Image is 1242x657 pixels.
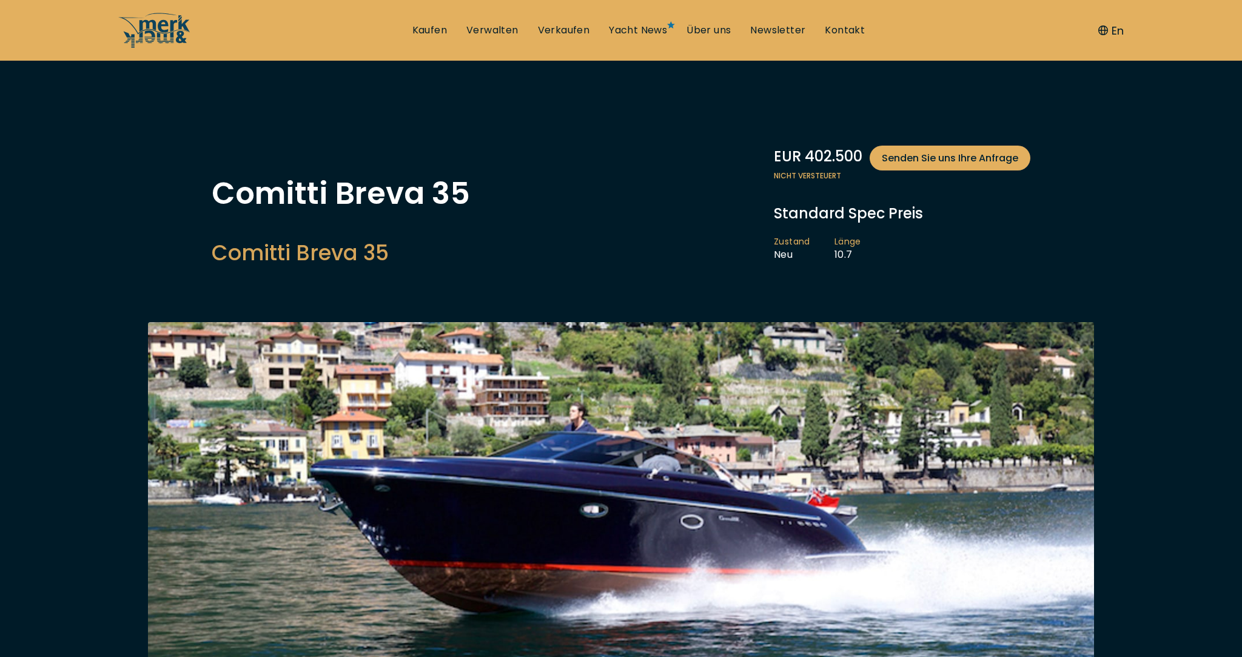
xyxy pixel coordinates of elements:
[774,236,810,248] span: Zustand
[750,24,805,37] a: Newsletter
[774,170,1030,181] span: Nicht versteuert
[212,178,470,209] h1: Comitti Breva 35
[882,150,1018,166] span: Senden Sie uns Ihre Anfrage
[686,24,731,37] a: Über uns
[834,236,861,248] span: Länge
[774,146,1030,170] div: EUR 402.500
[774,203,923,223] span: Standard Spec Preis
[212,238,470,268] h2: Comitti Breva 35
[834,236,885,261] li: 10.7
[870,146,1030,170] a: Senden Sie uns Ihre Anfrage
[774,236,834,261] li: Neu
[1098,22,1124,39] button: En
[609,24,667,37] a: Yacht News
[466,24,519,37] a: Verwalten
[825,24,865,37] a: Kontakt
[412,24,447,37] a: Kaufen
[538,24,590,37] a: Verkaufen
